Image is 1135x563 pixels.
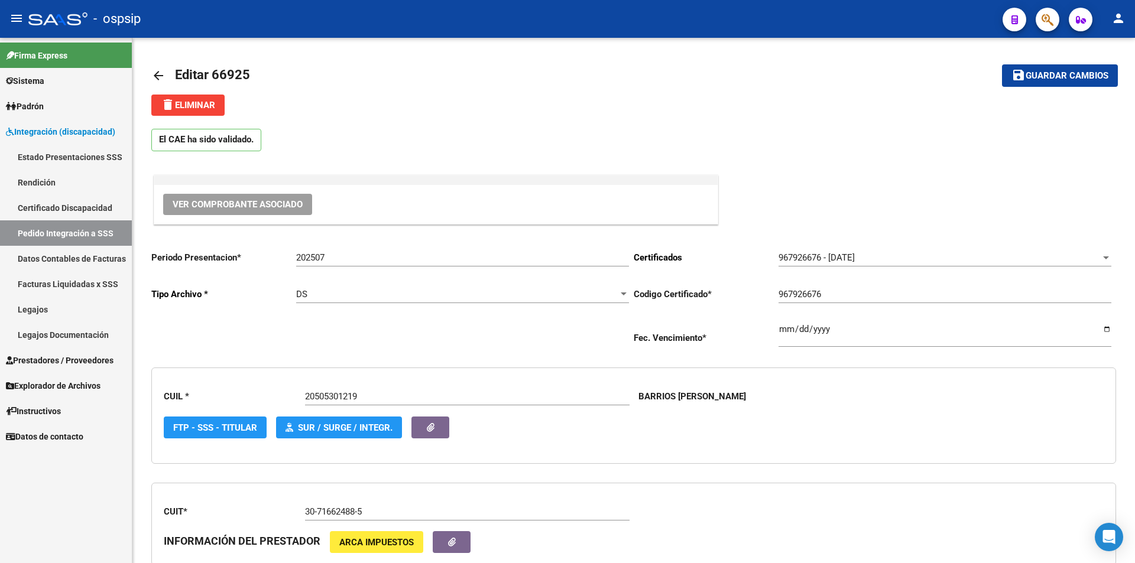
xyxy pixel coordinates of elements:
[1011,68,1026,82] mat-icon: save
[161,100,215,110] span: Eliminar
[93,6,141,32] span: - ospsip
[6,379,100,392] span: Explorador de Archivos
[6,125,115,138] span: Integración (discapacidad)
[1026,71,1108,82] span: Guardar cambios
[9,11,24,25] mat-icon: menu
[6,74,44,87] span: Sistema
[298,422,393,433] span: SUR / SURGE / INTEGR.
[151,288,296,301] p: Tipo Archivo *
[6,405,61,418] span: Instructivos
[173,199,303,210] span: Ver Comprobante Asociado
[1095,523,1123,551] div: Open Intercom Messenger
[330,531,423,553] button: ARCA Impuestos
[164,416,267,438] button: FTP - SSS - Titular
[339,537,414,548] span: ARCA Impuestos
[6,49,67,62] span: Firma Express
[173,422,257,433] span: FTP - SSS - Titular
[164,533,320,549] h3: INFORMACIÓN DEL PRESTADOR
[634,331,779,344] p: Fec. Vencimiento
[779,252,855,263] span: 967926676 - [DATE]
[638,390,746,403] p: BARRIOS [PERSON_NAME]
[296,289,307,300] span: DS
[161,97,175,112] mat-icon: delete
[164,390,305,403] p: CUIL *
[6,430,83,443] span: Datos de contacto
[276,416,402,438] button: SUR / SURGE / INTEGR.
[634,288,779,301] p: Codigo Certificado
[163,194,312,215] button: Ver Comprobante Asociado
[6,100,44,113] span: Padrón
[151,251,296,264] p: Periodo Presentacion
[1002,64,1118,86] button: Guardar cambios
[6,354,113,367] span: Prestadores / Proveedores
[164,505,305,518] p: CUIT
[175,67,250,82] span: Editar 66925
[1111,11,1126,25] mat-icon: person
[151,129,261,151] p: El CAE ha sido validado.
[634,251,779,264] p: Certificados
[151,95,225,116] button: Eliminar
[151,69,166,83] mat-icon: arrow_back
